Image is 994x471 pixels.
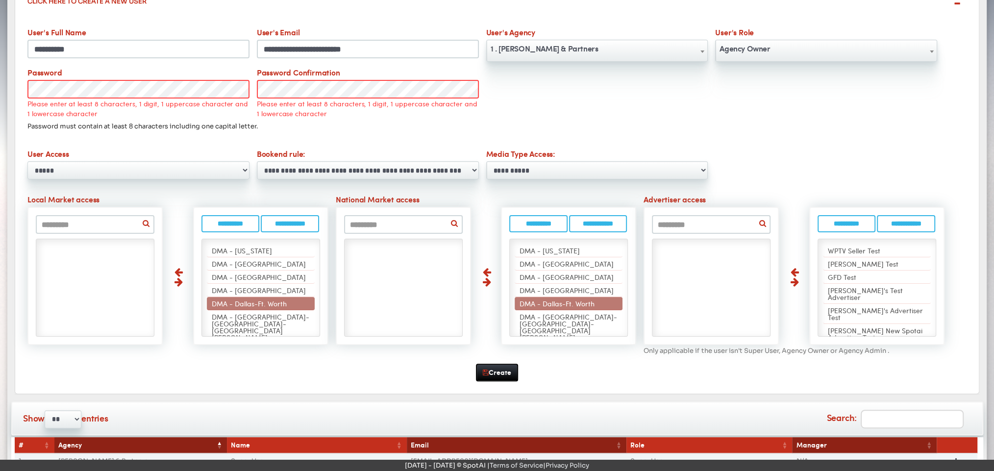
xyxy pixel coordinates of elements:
[212,312,309,342] span: DMA - [GEOGRAPHIC_DATA]-[GEOGRAPHIC_DATA]-[GEOGRAPHIC_DATA][PERSON_NAME]
[212,272,306,282] span: DMA - [GEOGRAPHIC_DATA]
[520,259,614,269] span: DMA - [GEOGRAPHIC_DATA]
[712,26,941,40] label: User's Role
[15,453,54,469] td: 1
[715,40,937,62] span: Agency Owner
[487,41,708,56] span: 1 . Sterling Cooper & Partners
[253,148,482,161] label: Bookend rule:
[546,461,589,470] a: Privacy Policy
[482,26,712,40] label: User's Agency
[212,285,306,295] span: DMA - [GEOGRAPHIC_DATA]
[45,410,81,428] select: Showentries
[253,26,482,40] label: User's Email
[828,272,856,282] span: GFD Test
[828,325,922,342] span: [PERSON_NAME] New Spotai Advertiser Test
[212,246,272,255] span: DMA - [US_STATE]
[520,312,617,342] span: DMA - [GEOGRAPHIC_DATA]-[GEOGRAPHIC_DATA]-[GEOGRAPHIC_DATA][PERSON_NAME]
[212,298,287,308] span: DMA - Dallas-Ft. Worth
[24,148,253,161] label: User Access
[27,99,249,118] div: Please enter at least 8 characters, 1 digit, 1 uppercase character and 1 lowercase character
[24,26,253,40] label: User's Full Name
[826,410,964,428] label: Search:
[407,453,626,469] td: [EMAIL_ADDRESS][DOMAIN_NAME]
[716,41,937,56] span: Agency Owner
[792,437,937,453] th: Manager: activate to sort column ascending
[520,272,614,282] span: DMA - [GEOGRAPHIC_DATA]
[490,461,543,470] a: Terms of Service
[486,40,708,62] span: 1 . Sterling Cooper & Partners
[476,364,518,381] button: Create
[520,246,580,255] span: DMA - [US_STATE]
[482,148,712,161] label: Media Type Access:
[54,437,227,453] th: Agency: activate to sort column descending
[407,437,626,453] th: Email: activate to sort column ascending
[27,123,967,129] h5: Password must contain at least 8 characters including one capital letter.
[520,298,595,308] span: DMA - Dallas-Ft. Worth
[861,410,964,428] input: Search:
[227,453,406,469] td: Super User
[332,194,640,207] label: National Market access
[828,259,898,269] span: [PERSON_NAME] Test
[257,99,479,118] div: Please enter at least 8 characters, 1 digit, 1 uppercase character and 1 lowercase character
[253,67,482,80] label: Password Confirmation
[640,347,948,354] div: Only applicable if the user isn't Super User, Agency Owner or Agency Admin .
[54,453,227,469] td: [PERSON_NAME] & Partners
[828,285,903,302] span: [PERSON_NAME]'s Test Advertiser
[792,453,937,469] td: N/A
[626,437,792,453] th: Role: activate to sort column ascending
[227,437,406,453] th: Name: activate to sort column ascending
[520,285,614,295] span: DMA - [GEOGRAPHIC_DATA]
[24,67,253,80] label: Password
[15,437,54,453] th: #: activate to sort column ascending
[640,194,948,207] label: Advertiser access
[24,194,332,207] label: Local Market access
[212,259,306,269] span: DMA - [GEOGRAPHIC_DATA]
[626,453,792,469] td: Super User
[828,305,923,322] span: [PERSON_NAME]'s Advertiser Test
[828,246,880,255] span: WPTV Seller Test
[23,410,108,428] label: Show entries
